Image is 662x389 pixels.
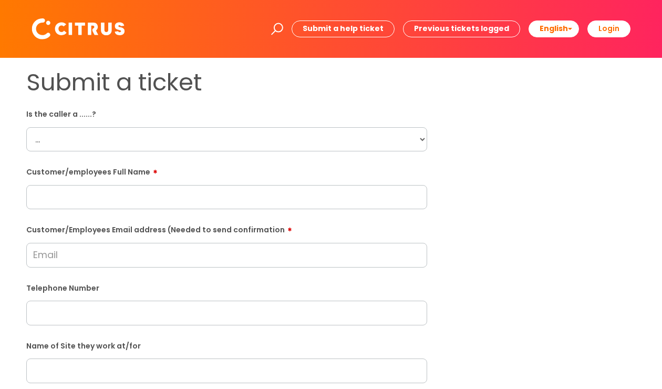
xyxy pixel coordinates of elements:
h1: Submit a ticket [26,68,427,97]
label: Customer/Employees Email address (Needed to send confirmation [26,222,427,234]
a: Previous tickets logged [403,21,520,37]
input: Email [26,243,427,267]
a: Login [587,21,630,37]
span: English [540,23,568,34]
label: Customer/employees Full Name [26,164,427,177]
b: Login [598,23,619,34]
label: Is the caller a ......? [26,108,427,119]
label: Telephone Number [26,282,427,293]
a: Submit a help ticket [292,21,395,37]
label: Name of Site they work at/for [26,340,427,351]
